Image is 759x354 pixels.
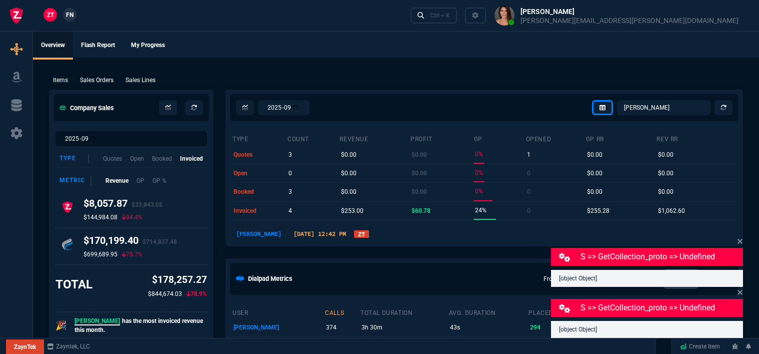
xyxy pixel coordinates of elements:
h4: $8,057.87 [83,197,162,213]
a: Flash Report [73,32,123,60]
p: 0% [475,166,483,180]
td: quotes [232,145,287,164]
h5: Company Sales [59,103,114,113]
p: $0.00 [587,185,602,199]
div: Ctrl + K [430,12,450,20]
p: Invoiced [180,154,203,163]
p: $0.00 [587,148,602,162]
td: invoiced [232,201,287,220]
span: $33,843.05 [131,201,162,208]
p: $699,689.95 [83,250,117,258]
th: Profit [410,131,473,145]
p: $144,984.08 [83,213,117,221]
p: 3h 30m [361,320,446,334]
td: open [232,164,287,182]
p: 0% [475,184,483,198]
a: ZT [354,230,369,238]
p: [PERSON_NAME] [233,320,323,334]
p: 24% [475,203,486,217]
p: [DATE] 12:42 PM [289,229,350,238]
h3: TOTAL [55,277,92,292]
p: 3 [288,148,292,162]
p: [PERSON_NAME] [232,229,285,238]
div: Metric [59,176,91,185]
p: Sales Lines [125,76,155,85]
th: opened [525,131,585,145]
a: My Progress [123,32,173,60]
p: Quotes [103,154,122,163]
th: total duration [360,305,448,319]
p: 294 [530,320,570,334]
th: avg. duration [448,305,528,319]
a: Create Item [676,339,724,354]
span: [PERSON_NAME] [74,317,120,325]
div: Type [59,154,89,163]
p: 94.4% [121,213,142,221]
p: $0.00 [341,166,356,180]
p: Revenue [105,176,128,185]
p: $844,674.03 [148,289,182,298]
a: Overview [33,32,73,60]
span: ZT [47,11,54,20]
p: 0 [288,166,292,180]
p: 0 [527,185,530,199]
p: 75.7% [121,250,142,258]
th: revenue [339,131,410,145]
p: $1,062.60 [658,204,685,218]
p: 0 [527,204,530,218]
p: 78.9% [186,289,207,298]
p: $0.00 [341,185,356,199]
p: $60.78 [411,204,430,218]
p: $0.00 [411,185,427,199]
th: calls [324,305,360,319]
th: count [287,131,339,145]
th: GP RR [585,131,656,145]
span: $714,837.48 [142,238,177,245]
p: GP [136,176,144,185]
p: [object Object] [559,325,735,334]
p: 0% [475,147,483,161]
p: $0.00 [658,185,673,199]
h4: $170,199.40 [83,234,177,250]
p: Open [130,154,144,163]
p: S => getCollection_proto => undefined [580,302,741,314]
p: $0.00 [658,148,673,162]
p: $0.00 [341,148,356,162]
p: [object Object] [559,274,735,283]
h5: Dialpad Metrics [248,274,292,283]
th: user [232,305,324,319]
p: $0.00 [411,148,427,162]
th: placed [528,305,572,319]
p: 43s [450,320,526,334]
p: 1 [527,148,530,162]
p: $0.00 [587,166,602,180]
th: type [232,131,287,145]
p: 3 [288,185,292,199]
p: $255.28 [587,204,609,218]
p: 374 [326,320,358,334]
span: FN [66,11,73,20]
th: GP [473,131,525,145]
p: Booked [152,154,172,163]
p: $0.00 [658,166,673,180]
p: S => getCollection_proto => undefined [580,251,741,263]
p: 🎉 [55,318,66,332]
p: Sales Orders [80,76,113,85]
th: Rev RR [656,131,736,145]
p: 4 [288,204,292,218]
p: GP % [152,176,166,185]
p: $178,257.27 [148,273,207,287]
p: has the most invoiced revenue this month. [74,316,207,334]
p: $0.00 [411,166,427,180]
p: Items [53,76,68,85]
td: booked [232,183,287,201]
p: $253.00 [341,204,363,218]
p: From: [543,274,577,283]
a: msbcCompanyName [44,342,93,351]
p: 0 [527,166,530,180]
